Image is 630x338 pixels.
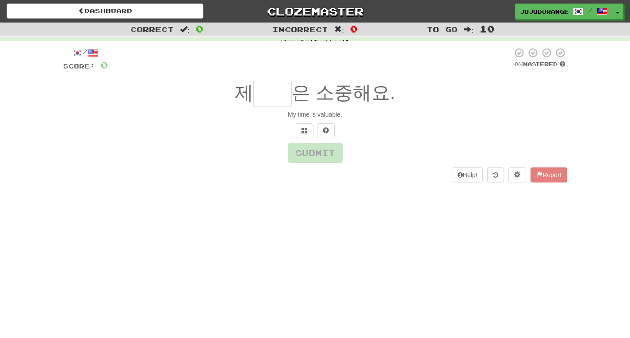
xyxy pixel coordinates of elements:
[301,39,349,45] strong: Fast Track Level 1
[317,123,335,138] button: Single letter hint - you only get 1 per sentence and score half the points! alt+h
[63,47,108,58] div: /
[452,167,483,182] button: Help!
[130,25,174,34] span: Correct
[520,8,569,15] span: jujudorange
[427,25,458,34] span: To go
[350,23,358,34] span: 0
[296,123,313,138] button: Switch sentence to multiple choice alt+p
[196,23,203,34] span: 0
[487,167,504,182] button: Round history (alt+y)
[217,4,413,19] a: Clozemaster
[63,110,567,119] div: My time is valuable.
[272,25,328,34] span: Incorrect
[480,23,495,34] span: 10
[292,82,395,103] span: 은 소중해요.
[531,167,567,182] button: Report
[512,61,567,68] div: Mastered
[514,61,523,68] span: 0 %
[334,26,344,33] span: :
[63,62,95,70] span: Score:
[588,7,592,13] span: /
[515,4,612,19] a: jujudorange /
[235,82,253,103] span: 제
[464,26,473,33] span: :
[288,143,343,163] button: Submit
[100,59,108,70] span: 0
[7,4,203,19] a: Dashboard
[180,26,190,33] span: :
